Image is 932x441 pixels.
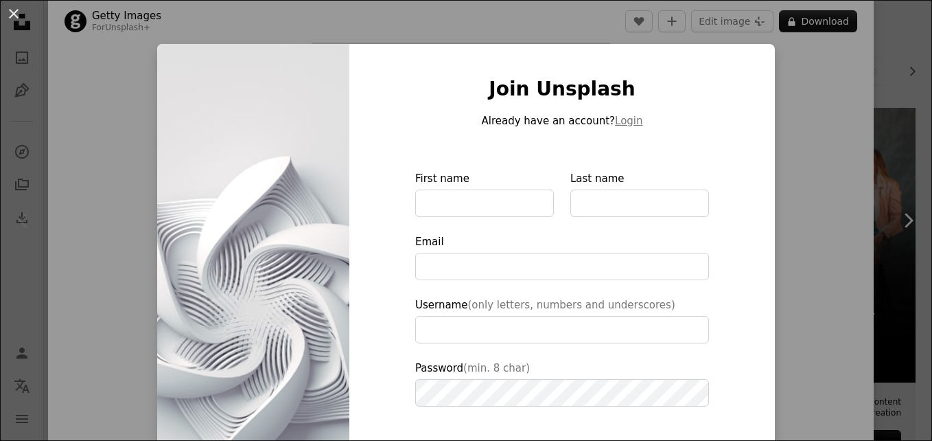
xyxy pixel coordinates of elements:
[467,299,675,311] span: (only letters, numbers and underscores)
[570,170,709,217] label: Last name
[415,234,709,280] label: Email
[463,362,530,374] span: (min. 8 char)
[415,170,554,217] label: First name
[415,297,709,343] label: Username
[415,190,554,217] input: First name
[415,113,709,129] p: Already have an account?
[570,190,709,217] input: Last name
[615,113,642,129] button: Login
[415,316,709,343] input: Username(only letters, numbers and underscores)
[415,253,709,280] input: Email
[415,379,709,407] input: Password(min. 8 char)
[415,360,709,407] label: Password
[415,77,709,102] h1: Join Unsplash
